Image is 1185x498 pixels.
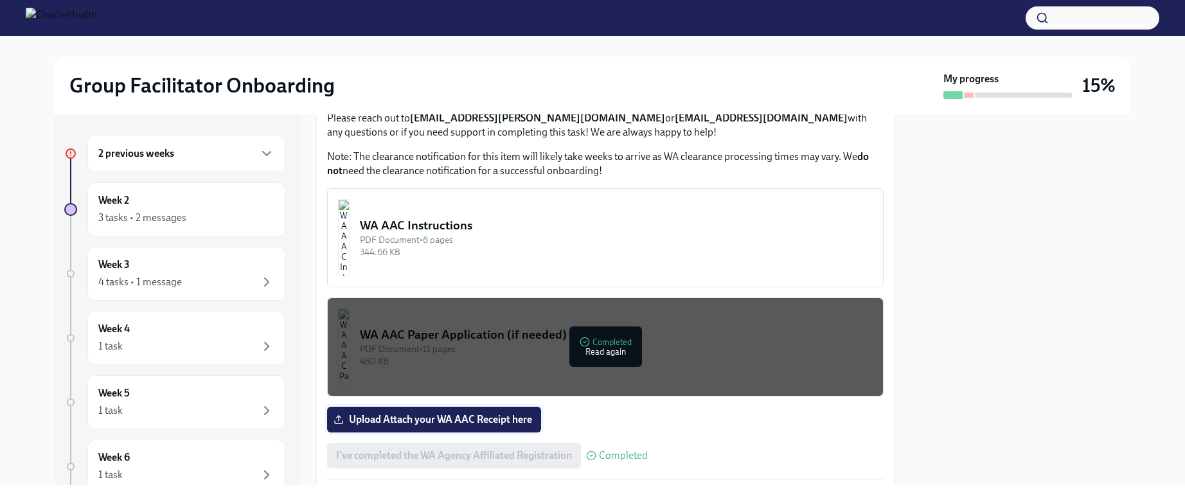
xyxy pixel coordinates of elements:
[98,258,130,272] h6: Week 3
[943,72,999,86] strong: My progress
[1082,74,1116,97] h3: 15%
[98,339,123,353] div: 1 task
[98,211,186,225] div: 3 tasks • 2 messages
[98,275,182,289] div: 4 tasks • 1 message
[360,246,873,258] div: 344.66 KB
[336,413,532,426] span: Upload Attach your WA AAC Receipt here
[327,188,884,287] button: WA AAC InstructionsPDF Document•6 pages344.66 KB
[327,150,884,178] p: Note: The clearance notification for this item will likely take weeks to arrive as WA clearance p...
[360,217,873,234] div: WA AAC Instructions
[410,112,665,124] strong: [EMAIL_ADDRESS][PERSON_NAME][DOMAIN_NAME]
[26,8,97,28] img: CharlieHealth
[360,343,873,355] div: PDF Document • 11 pages
[87,135,285,172] div: 2 previous weeks
[675,112,848,124] strong: [EMAIL_ADDRESS][DOMAIN_NAME]
[98,386,130,400] h6: Week 5
[360,234,873,246] div: PDF Document • 6 pages
[599,450,648,461] span: Completed
[338,199,350,276] img: WA AAC Instructions
[327,111,884,139] p: Please reach out to or with any questions or if you need support in completing this task! We are ...
[98,468,123,482] div: 1 task
[327,150,869,177] strong: do not
[98,147,174,161] h6: 2 previous weeks
[98,404,123,418] div: 1 task
[64,375,285,429] a: Week 51 task
[360,355,873,368] div: 480 KB
[64,311,285,365] a: Week 41 task
[338,308,350,386] img: WA AAC Paper Application (if needed)
[64,182,285,236] a: Week 23 tasks • 2 messages
[98,450,130,465] h6: Week 6
[327,298,884,396] button: WA AAC Paper Application (if needed)PDF Document•11 pages480 KBCompletedRead again
[360,326,873,343] div: WA AAC Paper Application (if needed)
[98,322,130,336] h6: Week 4
[327,407,541,432] label: Upload Attach your WA AAC Receipt here
[69,73,335,98] h2: Group Facilitator Onboarding
[98,193,129,208] h6: Week 2
[64,440,285,494] a: Week 61 task
[64,247,285,301] a: Week 34 tasks • 1 message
